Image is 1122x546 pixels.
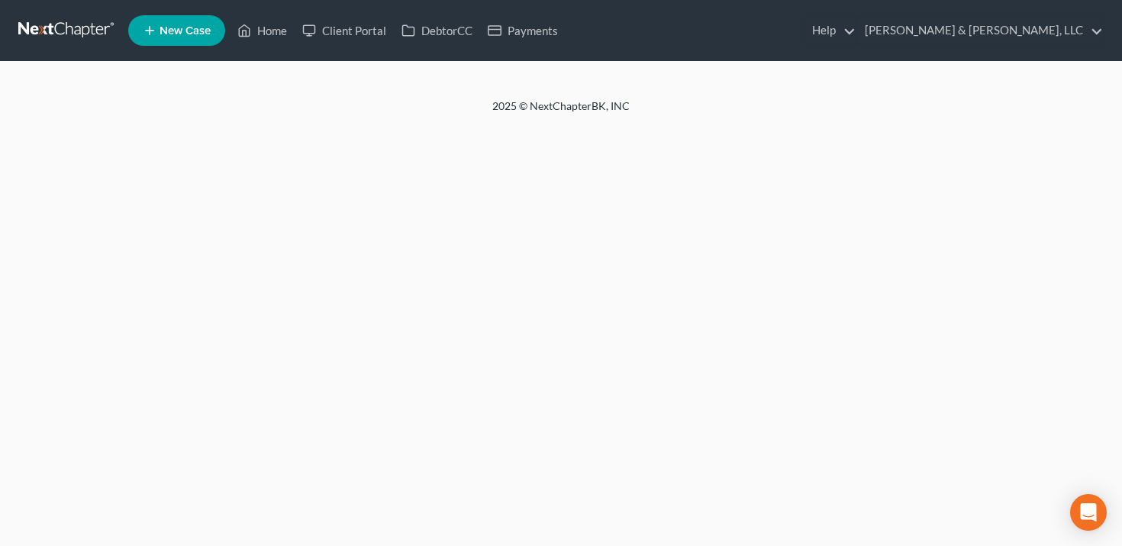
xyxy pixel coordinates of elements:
a: [PERSON_NAME] & [PERSON_NAME], LLC [857,17,1103,44]
a: Payments [480,17,566,44]
div: 2025 © NextChapterBK, INC [126,99,996,126]
a: Home [230,17,295,44]
new-legal-case-button: New Case [128,15,225,46]
a: Help [804,17,856,44]
div: Open Intercom Messenger [1070,494,1107,531]
a: Client Portal [295,17,394,44]
a: DebtorCC [394,17,480,44]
